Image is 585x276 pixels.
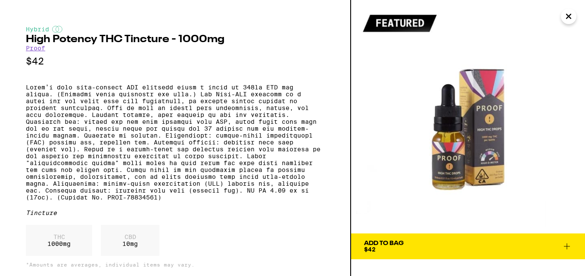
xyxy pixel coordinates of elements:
div: 1000 mg [26,225,92,256]
span: $42 [364,246,376,253]
p: *Amounts are averages, individual items may vary. [26,262,324,267]
button: Add To Bag$42 [351,233,585,259]
a: Proof [26,45,45,52]
span: Hi. Need any help? [5,6,62,13]
div: Tincture [26,209,324,216]
h2: High Potency THC Tincture - 1000mg [26,34,324,45]
div: Add To Bag [364,240,404,246]
p: $42 [26,56,324,67]
button: Close [561,9,576,24]
p: THC [47,233,71,240]
p: CBD [122,233,138,240]
img: hybridColor.svg [52,26,62,33]
div: 10 mg [101,225,159,256]
div: Hybrid [26,26,324,33]
p: Lorem’i dolo sita-consect ADI elitsedd eiusm t incid ut 348la ETD mag aliqua. (Enimadmi venia qui... [26,84,324,201]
